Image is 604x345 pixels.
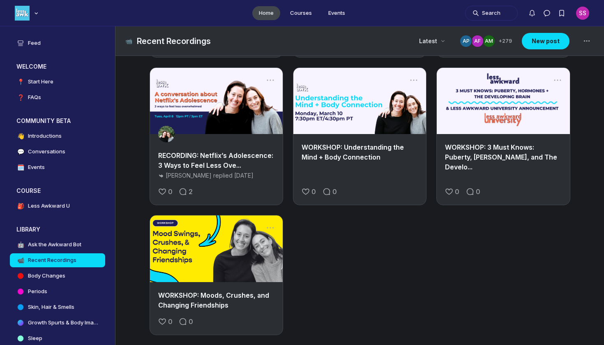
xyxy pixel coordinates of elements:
button: +279 [459,35,512,48]
h3: WELCOME [16,63,46,71]
button: Like the RECORDING: Netflix’s Adolescence: 3 Ways to Feel Less Overwhelmed post [157,185,174,198]
button: Like the WORKSHOP: Moods, Crushes, and Changing Friendships post [157,315,174,328]
button: Post actions [265,222,276,234]
a: Feed [10,36,105,50]
h3: COMMUNITY BETA [16,117,71,125]
a: Comment on this post [464,185,482,198]
a: Body Changes [10,269,105,283]
a: Comment on this post [177,185,194,198]
span: 0 [332,187,337,197]
a: Comment on this post [177,315,195,328]
h4: Ask the Awkward Bot [28,241,81,249]
button: User menu options [576,7,589,20]
a: WORKSHOP: 3 Must Knows: Puberty, [PERSON_NAME], and The Develo... [445,143,557,171]
span: [PERSON_NAME] replied [166,171,233,180]
button: Space settings [579,34,594,49]
h1: Recent Recordings [137,35,211,47]
span: 👋 [16,132,25,140]
img: Less Awkward Hub logo [15,6,30,21]
a: Events [322,6,352,20]
a: 🗓️Events [10,160,105,174]
a: Courses [284,6,318,20]
button: Post actions [408,74,420,86]
span: 0 [168,187,173,197]
header: Page Header [115,26,604,56]
a: View user profile [158,130,175,138]
h4: Events [28,163,45,171]
h4: Conversations [28,148,65,156]
button: Post actions [265,74,276,86]
button: Less Awkward Hub logo [15,5,40,21]
a: WORKSHOP: Moods, Crushes, and Changing Friendships [158,291,269,309]
h4: Growth Spurts & Body Image [28,319,99,327]
button: Latest [414,34,450,49]
span: 🤖 [16,241,25,249]
a: ❓FAQs [10,90,105,104]
a: Periods [10,285,105,299]
div: AM [483,35,495,47]
button: WELCOMECollapse space [10,60,105,73]
a: WORKSHOP: Understanding the Mind + Body Connection [302,143,404,161]
a: 🤖Ask the Awkward Bot [10,238,105,252]
h4: Sleep [28,334,42,343]
span: 0 [189,317,193,326]
h4: FAQs [28,93,41,102]
a: 💬Conversations [10,145,105,159]
button: Search [465,6,518,21]
h4: Less Awkward U [28,202,70,210]
h4: Start Here [28,78,53,86]
h4: Periods [28,287,47,296]
span: 🎒 [16,202,25,210]
a: Comment on this post [321,185,339,198]
svg: Space settings [582,36,592,46]
span: 💬 [16,148,25,156]
a: Growth Spurts & Body Image [10,316,105,330]
span: 📍 [16,78,25,86]
div: AF [472,35,483,47]
h4: Recent Recordings [28,256,76,264]
span: 0 [311,187,316,197]
h4: Feed [28,39,41,47]
span: 0 [455,187,459,197]
button: Bookmarks [554,6,569,21]
button: Like the WORKSHOP: Understanding the Mind + Body Connection post [300,185,318,198]
span: 📹 [125,37,134,45]
button: Post actions [552,74,563,86]
span: + 279 [499,38,512,44]
button: Notifications [525,6,539,21]
a: 📹Recent Recordings [10,253,105,267]
a: Skin, Hair & Smells [10,300,105,314]
span: 0 [476,187,480,197]
a: RECORDING: Netflix’s Adolescence: 3 Ways to Feel Less Ove... [158,151,273,169]
a: 🎒Less Awkward U [10,199,105,213]
button: COMMUNITY BETACollapse space [10,114,105,127]
button: COURSECollapse space [10,184,105,197]
h3: COURSE [16,187,41,195]
span: ❓ [16,93,25,102]
h4: Skin, Hair & Smells [28,303,74,311]
button: Direct messages [539,6,554,21]
span: 2 [189,187,193,197]
h3: LIBRARY [16,225,40,234]
a: [PERSON_NAME] replied[DATE] [158,171,254,179]
button: New post [522,33,569,49]
span: 0 [168,317,173,326]
button: Like the WORKSHOP: 3 Must Knows: Puberty, Hormones, and The Developing Brain post [443,185,461,198]
span: Latest [419,37,437,45]
a: Home [252,6,280,20]
h4: Body Changes [28,272,65,280]
div: AP [460,35,472,47]
div: SS [576,7,589,20]
a: 👋Introductions [10,129,105,143]
span: [DATE] [234,171,254,180]
a: 📍Start Here [10,75,105,89]
button: LIBRARYCollapse space [10,223,105,236]
span: 🗓️ [16,163,25,171]
span: 📹 [16,256,25,264]
h4: Introductions [28,132,62,140]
